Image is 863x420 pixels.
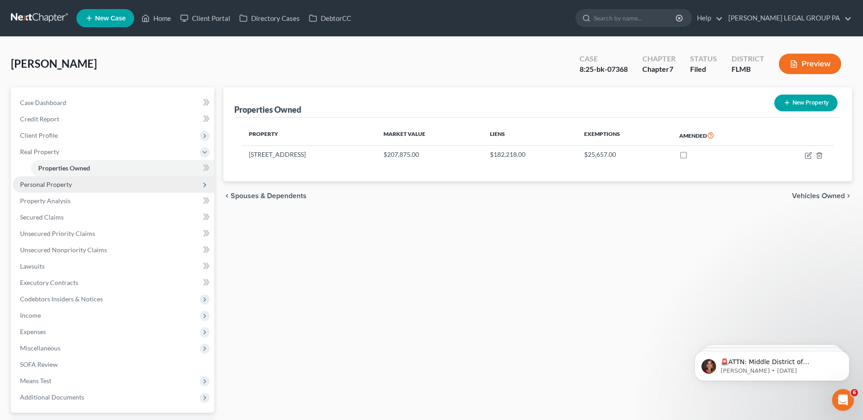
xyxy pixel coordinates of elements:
[774,95,838,111] button: New Property
[31,160,214,176] a: Properties Owned
[851,389,858,396] span: 6
[242,146,376,163] td: [STREET_ADDRESS]
[20,99,66,106] span: Case Dashboard
[376,125,483,146] th: Market Value
[20,344,61,352] span: Miscellaneous
[681,332,863,395] iframe: Intercom notifications message
[13,209,214,225] a: Secured Claims
[376,146,483,163] td: $207,875.00
[40,35,157,43] p: Message from Katie, sent 3w ago
[20,311,41,319] span: Income
[724,10,852,26] a: [PERSON_NAME] LEGAL GROUP PA
[20,295,103,303] span: Codebtors Insiders & Notices
[672,125,765,146] th: Amended
[137,10,176,26] a: Home
[13,193,214,209] a: Property Analysis
[690,64,717,75] div: Filed
[13,111,214,127] a: Credit Report
[20,148,59,155] span: Real Property
[20,180,72,188] span: Personal Property
[20,393,84,401] span: Additional Documents
[732,64,764,75] div: FLMB
[792,192,852,200] button: Vehicles Owned chevron_right
[690,54,717,64] div: Status
[242,125,376,146] th: Property
[577,146,672,163] td: $25,657.00
[577,125,672,146] th: Exemptions
[483,146,577,163] td: $182,218.00
[20,197,71,205] span: Property Analysis
[176,10,235,26] a: Client Portal
[20,115,59,123] span: Credit Report
[235,10,304,26] a: Directory Cases
[13,95,214,111] a: Case Dashboard
[234,104,301,115] div: Properties Owned
[669,65,673,73] span: 7
[642,54,676,64] div: Chapter
[40,26,154,106] span: 🚨ATTN: Middle District of [US_STATE] The court has added a new Credit Counseling Field that we ne...
[580,54,628,64] div: Case
[20,131,58,139] span: Client Profile
[13,356,214,373] a: SOFA Review
[223,192,307,200] button: chevron_left Spouses & Dependents
[20,328,46,335] span: Expenses
[779,54,841,74] button: Preview
[792,192,845,200] span: Vehicles Owned
[231,192,307,200] span: Spouses & Dependents
[483,125,577,146] th: Liens
[13,225,214,242] a: Unsecured Priority Claims
[304,10,356,26] a: DebtorCC
[13,275,214,291] a: Executory Contracts
[692,10,723,26] a: Help
[20,360,58,368] span: SOFA Review
[642,64,676,75] div: Chapter
[832,389,854,411] iframe: Intercom live chat
[20,262,45,270] span: Lawsuits
[11,57,97,70] span: [PERSON_NAME]
[95,15,126,22] span: New Case
[38,164,90,172] span: Properties Owned
[223,192,231,200] i: chevron_left
[20,246,107,254] span: Unsecured Nonpriority Claims
[20,279,78,286] span: Executory Contracts
[732,54,764,64] div: District
[845,192,852,200] i: chevron_right
[594,10,677,26] input: Search by name...
[13,258,214,275] a: Lawsuits
[20,230,95,237] span: Unsecured Priority Claims
[580,64,628,75] div: 8:25-bk-07368
[20,213,64,221] span: Secured Claims
[13,242,214,258] a: Unsecured Nonpriority Claims
[20,377,51,385] span: Means Test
